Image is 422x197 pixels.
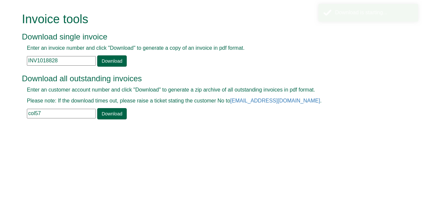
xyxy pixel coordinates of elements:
p: Please note: If the download times out, please raise a ticket stating the customer No to . [27,97,380,105]
h3: Download single invoice [22,33,385,41]
p: Enter an invoice number and click "Download" to generate a copy of an invoice in pdf format. [27,44,380,52]
p: Enter an customer account number and click "Download" to generate a zip archive of all outstandin... [27,86,380,94]
input: e.g. BLA02 [27,109,96,118]
div: Download is starting... [335,9,413,17]
input: e.g. INV1234 [27,56,96,66]
a: Download [97,55,126,67]
a: Download [97,108,126,119]
h1: Invoice tools [22,13,385,26]
a: [EMAIL_ADDRESS][DOMAIN_NAME] [230,98,320,103]
h3: Download all outstanding invoices [22,74,385,83]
